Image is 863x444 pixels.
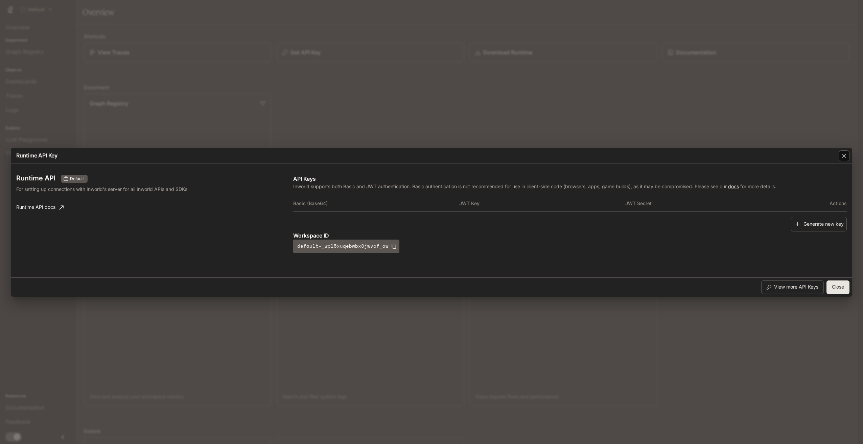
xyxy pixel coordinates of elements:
[16,175,55,181] h3: Runtime API
[293,175,847,183] p: API Keys
[826,280,849,294] button: Close
[61,175,88,183] div: These keys will apply to your current workspace only
[728,183,739,189] a: docs
[67,176,87,182] span: Default
[459,195,625,212] th: JWT Key
[16,151,57,159] p: Runtime API Key
[791,217,847,231] button: Generate new key
[14,201,66,214] a: Runtime API docs
[293,240,399,253] button: default-_wpl5xuqebwbx8jwvpf_aw
[293,183,847,190] p: Inworld supports both Basic and JWT authentication. Basic authentication is not recommended for u...
[791,195,847,212] th: Actions
[293,231,847,240] p: Workspace ID
[625,195,791,212] th: JWT Secret
[16,186,220,193] p: For setting up connections with Inworld's server for all Inworld APIs and SDKs.
[761,280,824,294] button: View more API Keys
[293,195,459,212] th: Basic (Base64)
